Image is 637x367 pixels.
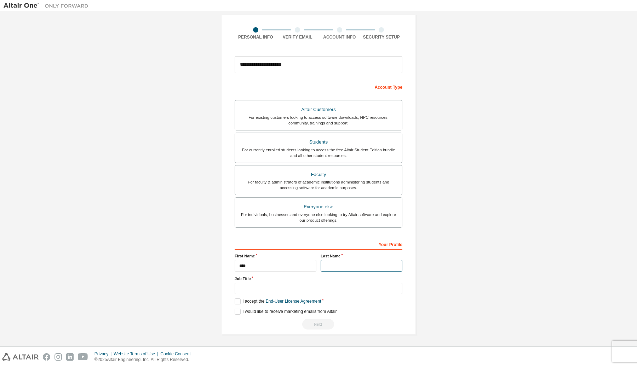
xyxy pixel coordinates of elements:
div: For individuals, businesses and everyone else looking to try Altair software and explore our prod... [239,212,398,223]
img: Altair One [4,2,92,9]
label: Last Name [321,253,402,259]
div: Account Info [318,34,361,40]
div: Altair Customers [239,105,398,115]
div: Your Profile [235,238,402,250]
label: I would like to receive marketing emails from Altair [235,309,337,315]
label: First Name [235,253,316,259]
div: Students [239,137,398,147]
div: Website Terms of Use [114,351,160,357]
div: For faculty & administrators of academic institutions administering students and accessing softwa... [239,179,398,191]
img: instagram.svg [54,353,62,361]
label: Job Title [235,276,402,281]
div: Security Setup [361,34,403,40]
div: Everyone else [239,202,398,212]
div: Personal Info [235,34,277,40]
div: Cookie Consent [160,351,195,357]
div: Account Type [235,81,402,92]
div: For currently enrolled students looking to access the free Altair Student Edition bundle and all ... [239,147,398,158]
div: Faculty [239,170,398,180]
img: youtube.svg [78,353,88,361]
div: Verify Email [277,34,319,40]
div: Privacy [94,351,114,357]
a: End-User License Agreement [266,299,321,304]
label: I accept the [235,298,321,304]
img: linkedin.svg [66,353,74,361]
img: facebook.svg [43,353,50,361]
div: Read and acccept EULA to continue [235,319,402,330]
div: For existing customers looking to access software downloads, HPC resources, community, trainings ... [239,115,398,126]
p: © 2025 Altair Engineering, Inc. All Rights Reserved. [94,357,195,363]
img: altair_logo.svg [2,353,39,361]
